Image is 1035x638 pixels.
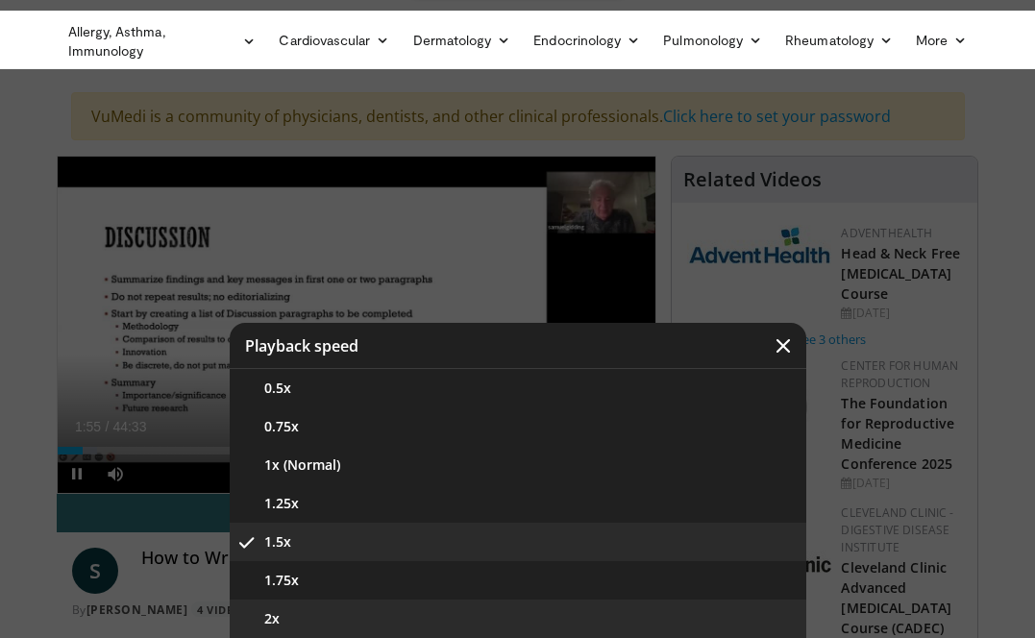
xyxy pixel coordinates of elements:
a: More [904,21,978,60]
a: Pulmonology [652,21,774,60]
a: Cardiovascular [267,21,401,60]
button: 0.5x [230,369,806,407]
button: 1.25x [230,484,806,523]
a: Allergy, Asthma, Immunology [57,22,268,61]
p: Playback speed [245,338,358,354]
a: Endocrinology [522,21,652,60]
a: Rheumatology [774,21,904,60]
button: 1x (Normal) [230,446,806,484]
button: 0.75x [230,407,806,446]
a: Dermatology [402,21,523,60]
video-js: Video Player [58,157,656,493]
